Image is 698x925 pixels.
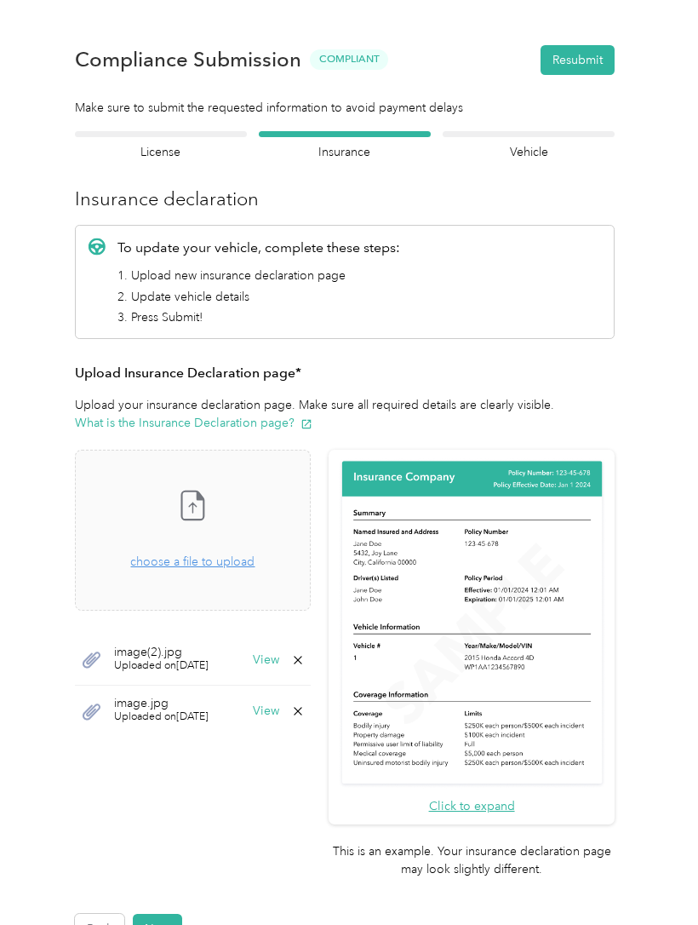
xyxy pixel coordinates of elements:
span: Compliant [310,49,388,69]
button: What is the Insurance Declaration page? [75,414,312,432]
li: 1. Upload new insurance declaration page [117,267,400,284]
h4: Insurance [259,143,431,161]
span: Uploaded on [DATE] [114,658,209,674]
div: Make sure to submit the requested information to avoid payment delays [75,99,615,117]
h4: Vehicle [443,143,615,161]
h1: Compliance Submission [75,48,301,72]
li: 3. Press Submit! [117,308,400,326]
p: This is an example. Your insurance declaration page may look slightly different. [329,842,615,878]
span: Uploaded on [DATE] [114,710,209,725]
button: View [253,705,279,717]
span: choose a file to upload [76,451,310,610]
span: image(2).jpg [114,646,209,658]
button: Click to expand [429,797,515,815]
span: image.jpg [114,698,209,710]
h3: Upload Insurance Declaration page* [75,363,615,384]
p: Upload your insurance declaration page. Make sure all required details are clearly visible. [75,396,615,432]
p: To update your vehicle, complete these steps: [117,238,400,258]
img: Sample insurance declaration [338,458,606,788]
h3: Insurance declaration [75,185,615,213]
h4: License [75,143,247,161]
button: Resubmit [541,45,615,75]
button: View [253,654,279,666]
li: 2. Update vehicle details [117,288,400,306]
span: choose a file to upload [130,554,255,569]
iframe: Everlance-gr Chat Button Frame [603,830,698,925]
